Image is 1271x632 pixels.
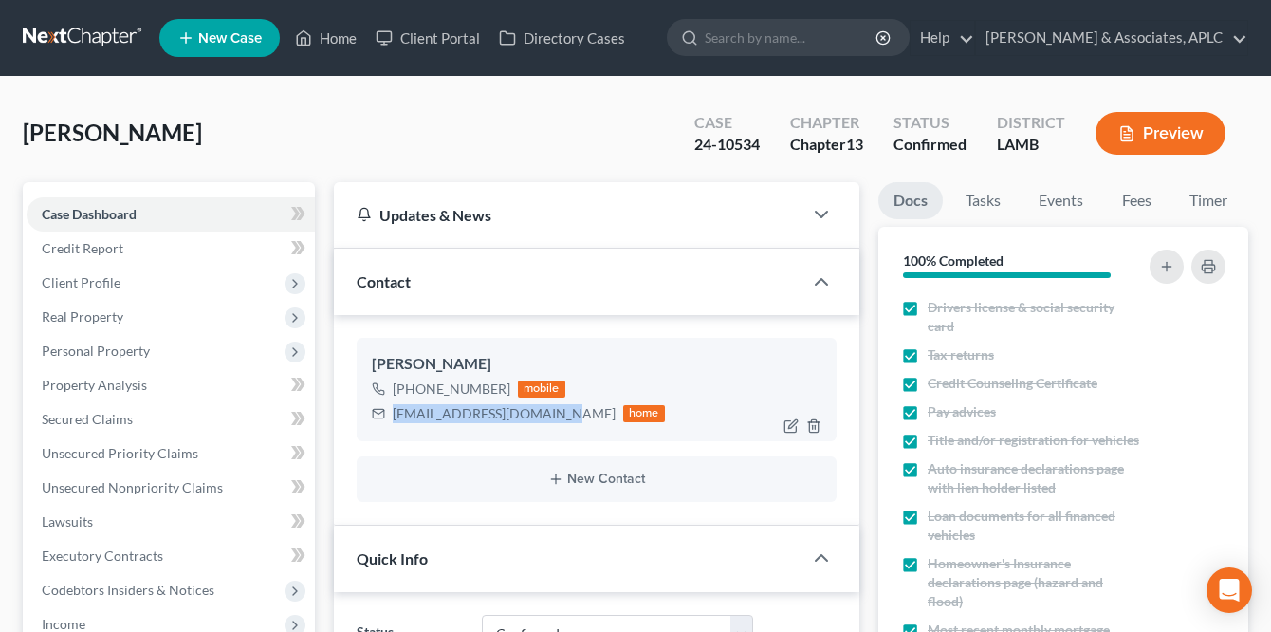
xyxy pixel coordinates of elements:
[42,548,163,564] span: Executory Contracts
[366,21,489,55] a: Client Portal
[489,21,635,55] a: Directory Cases
[928,507,1140,545] span: Loan documents for all financed vehicles
[878,182,943,219] a: Docs
[694,112,760,134] div: Case
[42,411,133,427] span: Secured Claims
[27,539,315,573] a: Executory Contracts
[694,134,760,156] div: 24-10534
[911,21,974,55] a: Help
[928,345,994,364] span: Tax returns
[1207,567,1252,613] div: Open Intercom Messenger
[27,471,315,505] a: Unsecured Nonpriority Claims
[42,479,223,495] span: Unsecured Nonpriority Claims
[1106,182,1167,219] a: Fees
[928,402,996,421] span: Pay advices
[357,205,780,225] div: Updates & News
[42,308,123,325] span: Real Property
[42,582,214,598] span: Codebtors Insiders & Notices
[393,380,510,399] div: [PHONE_NUMBER]
[950,182,1016,219] a: Tasks
[903,252,1004,269] strong: 100% Completed
[27,402,315,437] a: Secured Claims
[42,274,120,290] span: Client Profile
[518,381,565,398] div: mobile
[623,405,665,422] div: home
[997,112,1065,134] div: District
[705,20,878,55] input: Search by name...
[23,119,202,146] span: [PERSON_NAME]
[893,134,967,156] div: Confirmed
[27,197,315,232] a: Case Dashboard
[372,472,821,487] button: New Contact
[1023,182,1098,219] a: Events
[1096,112,1225,155] button: Preview
[976,21,1247,55] a: [PERSON_NAME] & Associates, APLC
[42,240,123,256] span: Credit Report
[1174,182,1243,219] a: Timer
[928,431,1139,450] span: Title and/or registration for vehicles
[286,21,366,55] a: Home
[357,549,428,567] span: Quick Info
[790,112,863,134] div: Chapter
[42,616,85,632] span: Income
[928,374,1097,393] span: Credit Counseling Certificate
[42,445,198,461] span: Unsecured Priority Claims
[42,377,147,393] span: Property Analysis
[372,353,821,376] div: [PERSON_NAME]
[357,272,411,290] span: Contact
[393,404,616,423] div: [EMAIL_ADDRESS][DOMAIN_NAME]
[27,368,315,402] a: Property Analysis
[997,134,1065,156] div: LAMB
[27,505,315,539] a: Lawsuits
[928,298,1140,336] span: Drivers license & social security card
[928,554,1140,611] span: Homeowner's Insurance declarations page (hazard and flood)
[27,232,315,266] a: Credit Report
[928,459,1140,497] span: Auto insurance declarations page with lien holder listed
[846,135,863,153] span: 13
[27,437,315,471] a: Unsecured Priority Claims
[42,206,137,222] span: Case Dashboard
[42,343,150,359] span: Personal Property
[198,31,262,46] span: New Case
[42,513,93,530] span: Lawsuits
[790,134,863,156] div: Chapter
[893,112,967,134] div: Status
